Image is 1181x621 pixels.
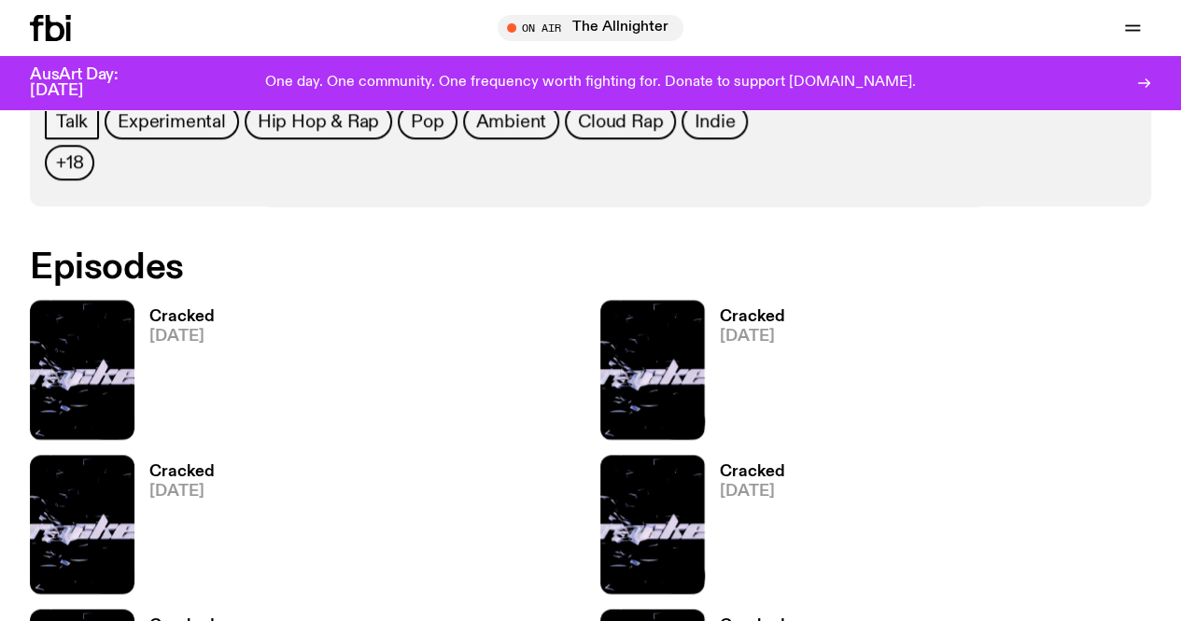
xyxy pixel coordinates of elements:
[245,104,392,139] a: Hip Hop & Rap
[705,309,785,439] a: Cracked[DATE]
[720,309,785,325] h3: Cracked
[45,104,99,139] a: Talk
[30,251,771,285] h2: Episodes
[720,484,785,500] span: [DATE]
[30,455,134,594] img: Logo for Podcast Cracked. Black background, with white writing, with glass smashing graphics
[265,75,916,92] p: One day. One community. One frequency worth fighting for. Donate to support [DOMAIN_NAME].
[258,111,379,132] span: Hip Hop & Rap
[134,464,215,594] a: Cracked[DATE]
[398,104,457,139] a: Pop
[149,309,215,325] h3: Cracked
[498,15,683,41] button: On AirThe Allnighter
[565,104,676,139] a: Cloud Rap
[705,464,785,594] a: Cracked[DATE]
[463,104,560,139] a: Ambient
[600,455,705,594] img: Logo for Podcast Cracked. Black background, with white writing, with glass smashing graphics
[682,104,748,139] a: Indie
[118,111,226,132] span: Experimental
[105,104,239,139] a: Experimental
[56,152,83,173] span: +18
[695,111,735,132] span: Indie
[134,309,215,439] a: Cracked[DATE]
[476,111,547,132] span: Ambient
[578,111,663,132] span: Cloud Rap
[411,111,443,132] span: Pop
[56,111,88,132] span: Talk
[45,145,94,180] button: +18
[149,484,215,500] span: [DATE]
[149,464,215,480] h3: Cracked
[720,464,785,480] h3: Cracked
[149,329,215,345] span: [DATE]
[600,300,705,439] img: Logo for Podcast Cracked. Black background, with white writing, with glass smashing graphics
[30,300,134,439] img: Logo for Podcast Cracked. Black background, with white writing, with glass smashing graphics
[720,329,785,345] span: [DATE]
[30,67,149,99] h3: AusArt Day: [DATE]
